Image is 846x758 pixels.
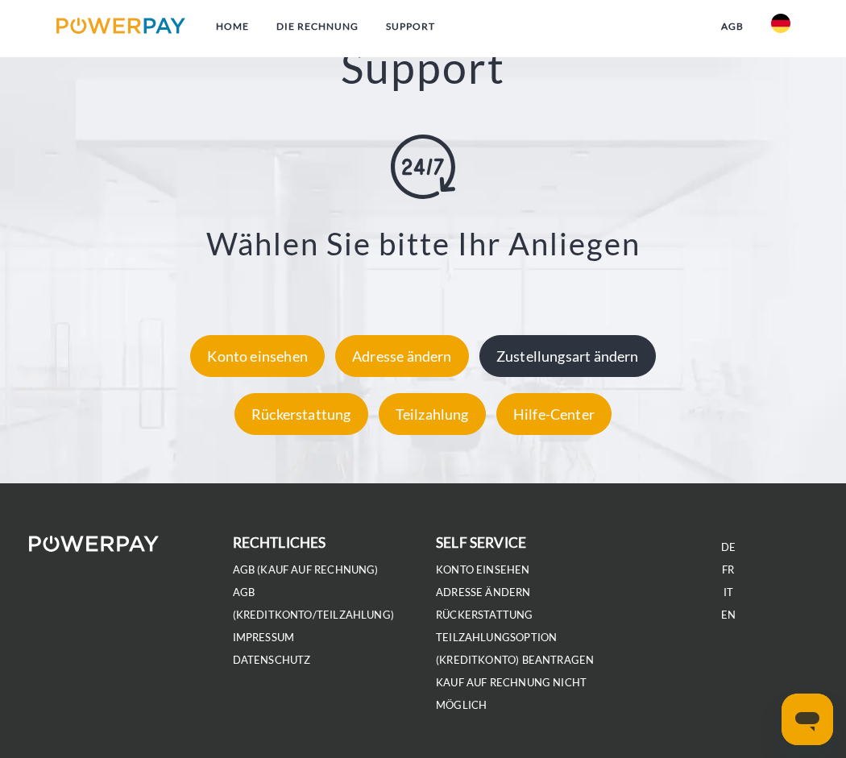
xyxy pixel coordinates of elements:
[233,653,311,667] a: DATENSCHUTZ
[8,225,838,263] h3: Wählen Sie bitte Ihr Anliegen
[233,631,295,644] a: IMPRESSUM
[721,608,736,622] a: EN
[707,12,757,41] a: agb
[233,563,379,577] a: AGB (Kauf auf Rechnung)
[8,40,838,94] h2: Support
[29,536,159,552] img: logo-powerpay-white.svg
[233,586,395,622] a: AGB (Kreditkonto/Teilzahlung)
[771,14,790,33] img: de
[782,694,833,745] iframe: Schaltfläche zum Öffnen des Messaging-Fensters
[479,335,656,377] div: Zustellungsart ändern
[436,608,533,622] a: Rückerstattung
[436,563,530,577] a: Konto einsehen
[436,534,526,551] b: self service
[496,393,612,435] div: Hilfe-Center
[190,335,325,377] div: Konto einsehen
[436,676,587,712] a: Kauf auf Rechnung nicht möglich
[475,347,660,365] a: Zustellungsart ändern
[233,534,326,551] b: rechtliches
[436,631,594,667] a: Teilzahlungsoption (KREDITKONTO) beantragen
[724,586,733,599] a: IT
[721,541,736,554] a: DE
[492,405,616,423] a: Hilfe-Center
[186,347,329,365] a: Konto einsehen
[263,12,372,41] a: DIE RECHNUNG
[372,12,449,41] a: SUPPORT
[391,135,455,199] img: online-shopping.svg
[331,347,473,365] a: Adresse ändern
[56,18,186,34] img: logo-powerpay.svg
[722,563,734,577] a: FR
[230,405,372,423] a: Rückerstattung
[234,393,368,435] div: Rückerstattung
[335,335,469,377] div: Adresse ändern
[375,405,490,423] a: Teilzahlung
[202,12,263,41] a: Home
[436,586,531,599] a: Adresse ändern
[379,393,486,435] div: Teilzahlung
